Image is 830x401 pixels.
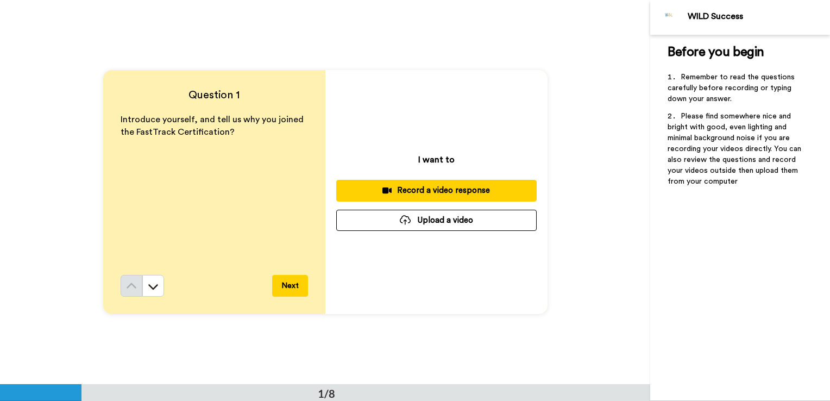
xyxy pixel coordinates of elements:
[272,275,308,297] button: Next
[345,185,528,196] div: Record a video response
[656,4,682,30] img: Profile Image
[121,115,306,136] span: Introduce yourself, and tell us why you joined the FastTrack Certification?
[688,11,829,22] div: WILD Success
[418,153,455,166] p: I want to
[668,73,797,103] span: Remember to read the questions carefully before recording or typing down your answer.
[121,87,308,103] h4: Question 1
[336,180,537,201] button: Record a video response
[336,210,537,231] button: Upload a video
[300,386,353,401] div: 1/8
[668,112,803,185] span: Please find somewhere nice and bright with good, even lighting and minimal background noise if yo...
[668,46,764,59] span: Before you begin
